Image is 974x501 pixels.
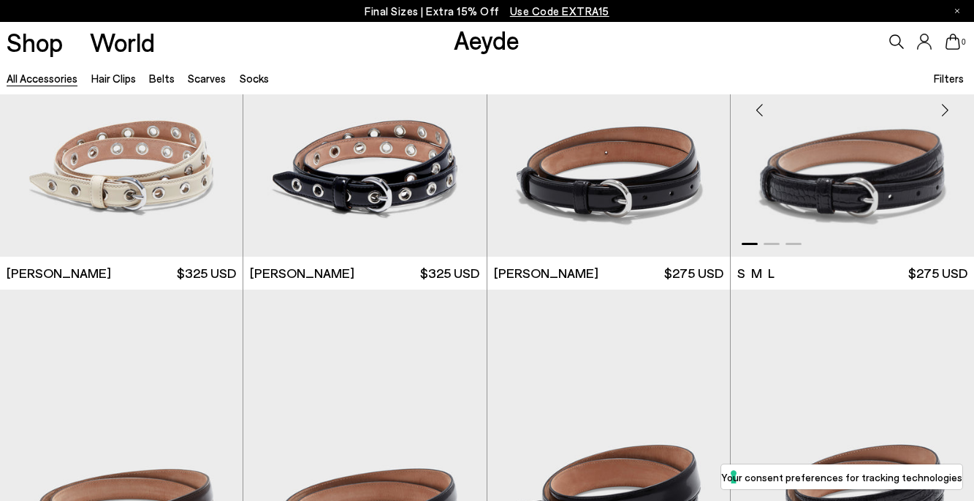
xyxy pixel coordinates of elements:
[737,264,745,282] li: S
[188,72,226,85] a: Scarves
[177,264,236,282] span: $325 USD
[731,257,974,290] a: S M L $275 USD
[738,88,782,132] div: Previous slide
[768,264,775,282] li: L
[250,264,354,282] span: [PERSON_NAME]
[7,264,111,282] span: [PERSON_NAME]
[923,88,967,132] div: Next slide
[664,264,723,282] span: $275 USD
[751,264,762,282] li: M
[737,264,775,282] ul: variant
[90,29,155,55] a: World
[960,38,967,46] span: 0
[721,470,962,485] label: Your consent preferences for tracking technologies
[908,264,967,282] span: $275 USD
[946,34,960,50] a: 0
[91,72,136,85] a: Hair Clips
[243,257,486,290] a: [PERSON_NAME] $325 USD
[934,72,964,85] span: Filters
[420,264,479,282] span: $325 USD
[7,29,63,55] a: Shop
[454,24,520,55] a: Aeyde
[721,464,962,489] button: Your consent preferences for tracking technologies
[494,264,598,282] span: [PERSON_NAME]
[149,72,175,85] a: Belts
[7,72,77,85] a: All accessories
[240,72,269,85] a: Socks
[365,2,609,20] p: Final Sizes | Extra 15% Off
[510,4,609,18] span: Navigate to /collections/ss25-final-sizes
[487,257,730,290] a: [PERSON_NAME] $275 USD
